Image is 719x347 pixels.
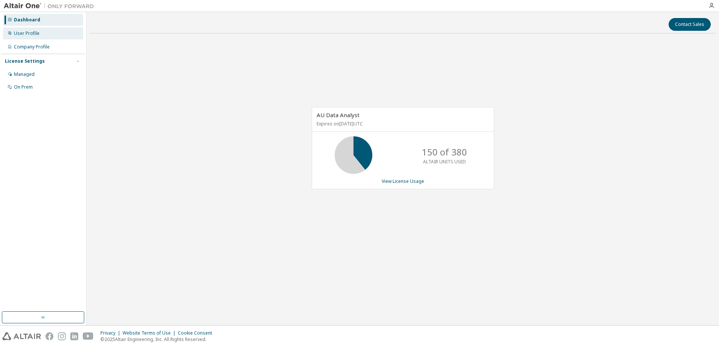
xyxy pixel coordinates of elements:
div: Company Profile [14,44,50,50]
div: Managed [14,71,35,77]
div: User Profile [14,30,39,36]
div: License Settings [5,58,45,64]
a: View License Usage [382,178,424,184]
span: AU Data Analyst [317,111,359,119]
img: linkedin.svg [70,332,78,340]
img: Altair One [4,2,98,10]
div: On Prem [14,84,33,90]
div: Cookie Consent [178,330,217,336]
div: Website Terms of Use [123,330,178,336]
img: instagram.svg [58,332,66,340]
div: Privacy [100,330,123,336]
p: 150 of 380 [422,146,467,158]
p: ALTAIR UNITS USED [423,158,466,165]
img: altair_logo.svg [2,332,41,340]
img: youtube.svg [83,332,94,340]
button: Contact Sales [669,18,711,31]
img: facebook.svg [46,332,53,340]
p: Expires on [DATE] UTC [317,121,487,127]
p: © 2025 Altair Engineering, Inc. All Rights Reserved. [100,336,217,342]
div: Dashboard [14,17,40,23]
